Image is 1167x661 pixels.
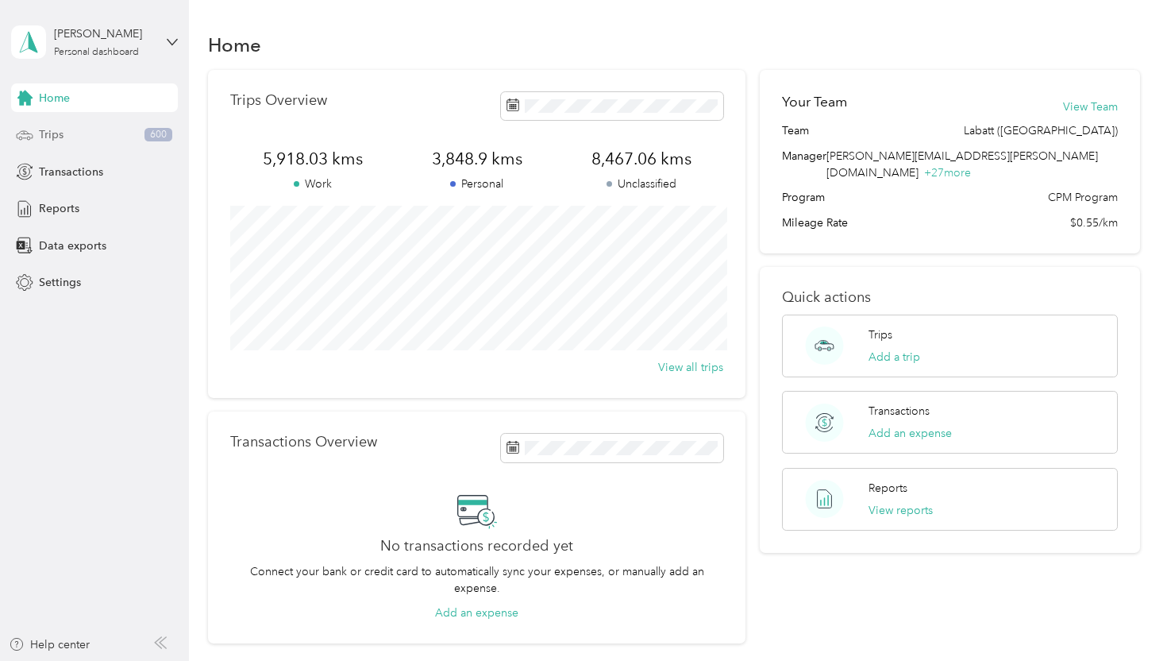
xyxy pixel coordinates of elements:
span: Manager [782,148,826,181]
button: View all trips [658,359,723,376]
span: [PERSON_NAME][EMAIL_ADDRESS][PERSON_NAME][DOMAIN_NAME] [826,149,1098,180]
button: View Team [1063,99,1118,115]
div: [PERSON_NAME] [54,25,153,42]
span: $0.55/km [1070,215,1118,231]
button: Add a trip [869,349,920,365]
button: Add an expense [869,425,952,442]
h2: Your Team [782,92,847,112]
h2: No transactions recorded yet [380,538,573,555]
span: Reports [39,200,79,217]
button: View reports [869,502,933,519]
iframe: Everlance-gr Chat Button Frame [1078,572,1167,661]
span: 5,918.03 kms [230,148,395,170]
span: Team [782,122,809,139]
span: 600 [144,128,172,142]
p: Unclassified [559,176,723,192]
p: Trips Overview [230,92,327,109]
p: Work [230,176,395,192]
div: Personal dashboard [54,48,139,57]
p: Connect your bank or credit card to automatically sync your expenses, or manually add an expense. [230,563,723,597]
span: 8,467.06 kms [559,148,723,170]
h1: Home [208,37,261,53]
span: Settings [39,274,81,291]
span: + 27 more [924,166,971,180]
span: Data exports [39,238,106,254]
span: CPM Program [1048,189,1118,206]
span: Mileage Rate [782,215,848,231]
p: Personal [395,176,559,192]
button: Add an expense [435,605,518,621]
p: Reports [869,480,907,497]
span: Transactions [39,164,103,180]
span: Trips [39,126,64,143]
span: Labatt ([GEOGRAPHIC_DATA]) [964,122,1118,139]
p: Trips [869,327,892,343]
span: Program [782,189,825,206]
p: Transactions Overview [230,434,377,450]
span: Home [39,90,70,106]
button: Help center [9,636,90,653]
p: Transactions [869,403,930,419]
p: Quick actions [782,289,1118,306]
span: 3,848.9 kms [395,148,559,170]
